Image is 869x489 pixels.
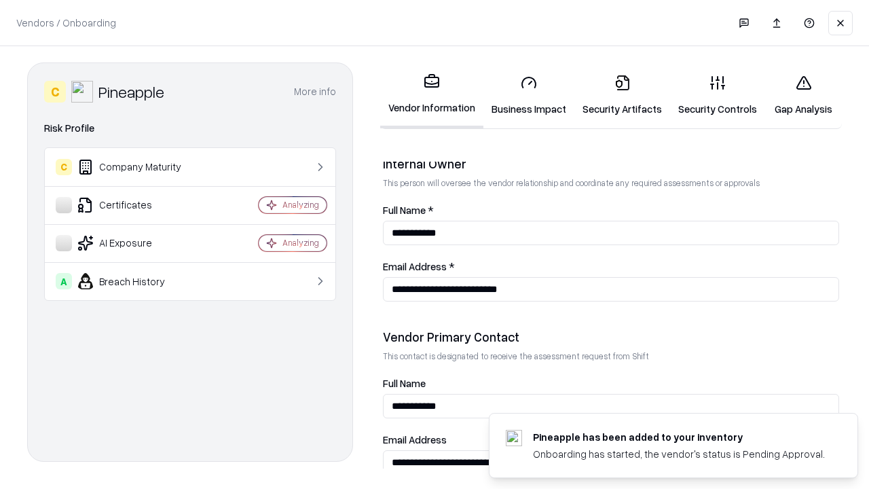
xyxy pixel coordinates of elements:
div: Company Maturity [56,159,218,175]
div: Vendor Primary Contact [383,329,839,345]
img: Pineapple [71,81,93,103]
div: Breach History [56,273,218,289]
p: Vendors / Onboarding [16,16,116,30]
label: Email Address [383,435,839,445]
div: AI Exposure [56,235,218,251]
div: Internal Owner [383,156,839,172]
div: C [56,159,72,175]
a: Security Controls [670,64,765,127]
a: Vendor Information [380,62,483,128]
div: Onboarding has started, the vendor's status is Pending Approval. [533,447,825,461]
a: Gap Analysis [765,64,842,127]
div: Analyzing [282,237,319,249]
div: Pineapple [98,81,164,103]
img: pineappleenergy.com [506,430,522,446]
button: More info [294,79,336,104]
label: Full Name * [383,205,839,215]
div: C [44,81,66,103]
div: Analyzing [282,199,319,211]
label: Email Address * [383,261,839,272]
p: This person will oversee the vendor relationship and coordinate any required assessments or appro... [383,177,839,189]
div: Risk Profile [44,120,336,137]
label: Full Name [383,378,839,388]
p: This contact is designated to receive the assessment request from Shift [383,350,839,362]
div: Certificates [56,197,218,213]
div: A [56,273,72,289]
a: Business Impact [483,64,574,127]
div: Pineapple has been added to your inventory [533,430,825,444]
a: Security Artifacts [574,64,670,127]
